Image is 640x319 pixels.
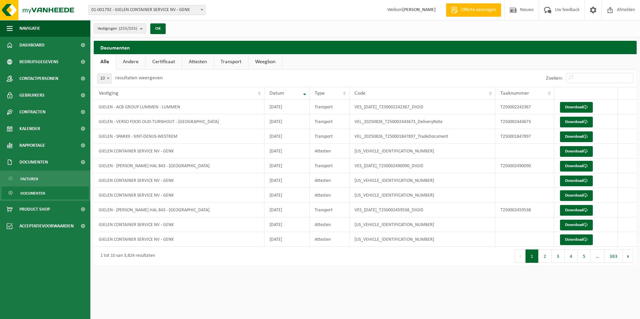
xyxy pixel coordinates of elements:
[349,144,495,158] td: [US_VEHICLE_IDENTIFICATION_NUMBER]
[2,172,89,185] a: Facturen
[560,220,593,230] a: Download
[119,26,137,31] count: (255/255)
[446,3,501,17] a: Offerte aanvragen
[264,114,309,129] td: [DATE]
[552,249,565,263] button: 3
[526,249,539,263] button: 1
[94,217,264,232] td: GIELEN CONTAINER SERVICE NV - GENK
[310,144,349,158] td: Attesten
[495,129,554,144] td: T250001847897
[310,173,349,188] td: Attesten
[310,232,349,247] td: Attesten
[214,54,248,70] a: Transport
[591,249,605,263] span: …
[264,217,309,232] td: [DATE]
[495,100,554,114] td: T250002242367
[560,117,593,127] a: Download
[19,37,45,54] span: Dashboard
[264,188,309,203] td: [DATE]
[349,129,495,144] td: VEL_20250826_T250001847897_TradeDocument
[310,114,349,129] td: Transport
[94,144,264,158] td: GIELEN CONTAINER SERVICE NV - GENK
[264,203,309,217] td: [DATE]
[565,249,578,263] button: 4
[19,20,40,37] span: Navigatie
[99,91,118,96] span: Vestiging
[354,91,366,96] span: Code
[310,100,349,114] td: Transport
[264,144,309,158] td: [DATE]
[560,146,593,157] a: Download
[264,173,309,188] td: [DATE]
[94,158,264,173] td: GIELEN - [PERSON_NAME] HAL 843 - [GEOGRAPHIC_DATA]
[310,188,349,203] td: Attesten
[495,158,554,173] td: T250002490090
[150,23,166,34] button: OK
[264,100,309,114] td: [DATE]
[2,187,89,199] a: Documenten
[495,114,554,129] td: T250002443673
[560,190,593,201] a: Download
[315,91,325,96] span: Type
[546,76,563,81] label: Zoeken:
[310,203,349,217] td: Transport
[94,100,264,114] td: GIELEN - ACB GROUP LUMMEN - LUMMEN
[94,41,637,54] h2: Documenten
[97,24,137,34] span: Vestigingen
[500,91,529,96] span: Taaknummer
[97,74,112,84] span: 10
[19,87,45,104] span: Gebruikers
[560,176,593,186] a: Download
[19,120,40,137] span: Kalender
[19,54,59,70] span: Bedrijfsgegevens
[264,129,309,144] td: [DATE]
[94,114,264,129] td: GIELEN - VERSO FOOD OUD-TURNHOUT - [GEOGRAPHIC_DATA]
[605,249,623,263] button: 383
[349,173,495,188] td: [US_VEHICLE_IDENTIFICATION_NUMBER]
[19,70,58,87] span: Contactpersonen
[310,129,349,144] td: Transport
[264,232,309,247] td: [DATE]
[402,7,436,12] strong: [PERSON_NAME]
[349,114,495,129] td: VEL_20250826_T250002443673_DeliveryNote
[94,129,264,144] td: GIELEN - SPARKX - SINT-DENIJS-WESTREM
[248,54,282,70] a: Weegbon
[20,187,45,200] span: Documenten
[94,188,264,203] td: GIELEN CONTAINER SERVICE NV - GENK
[269,91,284,96] span: Datum
[310,217,349,232] td: Attesten
[460,7,498,13] span: Offerte aanvragen
[539,249,552,263] button: 2
[349,158,495,173] td: VES_[DATE]_T250002490090_DIGID
[88,5,206,15] span: 01-001792 - GIELEN CONTAINER SERVICE NV - GENK
[349,217,495,232] td: [US_VEHICLE_IDENTIFICATION_NUMBER]
[20,173,38,185] span: Facturen
[349,188,495,203] td: [US_VEHICLE_IDENTIFICATION_NUMBER]
[116,54,145,70] a: Andere
[349,232,495,247] td: [US_VEHICLE_IDENTIFICATION_NUMBER]
[89,5,205,15] span: 01-001792 - GIELEN CONTAINER SERVICE NV - GENK
[182,54,214,70] a: Attesten
[495,203,554,217] td: T250002459538
[515,249,526,263] button: Previous
[97,74,111,83] span: 10
[94,203,264,217] td: GIELEN - [PERSON_NAME] HAL 843 - [GEOGRAPHIC_DATA]
[560,161,593,172] a: Download
[19,201,50,218] span: Product Shop
[310,158,349,173] td: Transport
[560,205,593,216] a: Download
[94,173,264,188] td: GIELEN CONTAINER SERVICE NV - GENK
[115,75,163,81] label: resultaten weergeven
[560,234,593,245] a: Download
[94,232,264,247] td: GIELEN CONTAINER SERVICE NV - GENK
[349,203,495,217] td: VES_[DATE]_T250002459538_DIGID
[264,158,309,173] td: [DATE]
[19,218,74,234] span: Acceptatievoorwaarden
[578,249,591,263] button: 5
[94,54,116,70] a: Alle
[94,23,146,33] button: Vestigingen(255/255)
[560,131,593,142] a: Download
[19,104,46,120] span: Contracten
[623,249,633,263] button: Next
[19,154,48,171] span: Documenten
